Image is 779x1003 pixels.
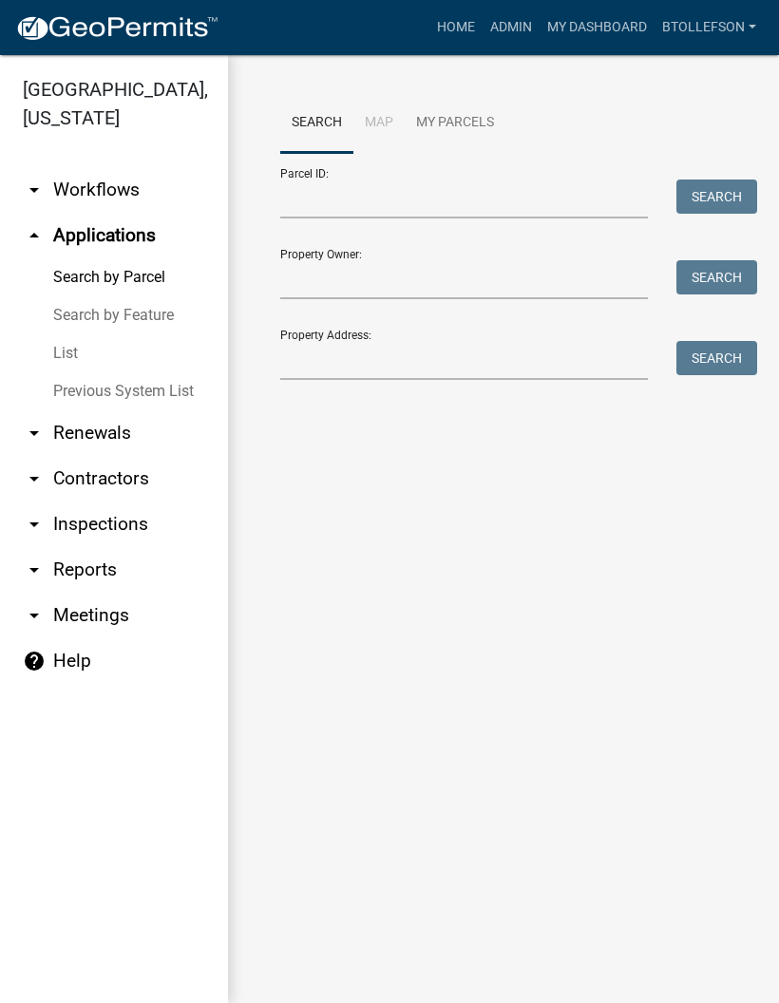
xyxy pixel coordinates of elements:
[676,341,757,375] button: Search
[540,9,655,46] a: My Dashboard
[483,9,540,46] a: Admin
[23,604,46,627] i: arrow_drop_down
[23,224,46,247] i: arrow_drop_up
[676,180,757,214] button: Search
[405,93,505,154] a: My Parcels
[23,650,46,672] i: help
[23,422,46,445] i: arrow_drop_down
[280,93,353,154] a: Search
[23,467,46,490] i: arrow_drop_down
[655,9,764,46] a: btollefson
[23,179,46,201] i: arrow_drop_down
[429,9,483,46] a: Home
[23,558,46,581] i: arrow_drop_down
[676,260,757,294] button: Search
[23,513,46,536] i: arrow_drop_down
